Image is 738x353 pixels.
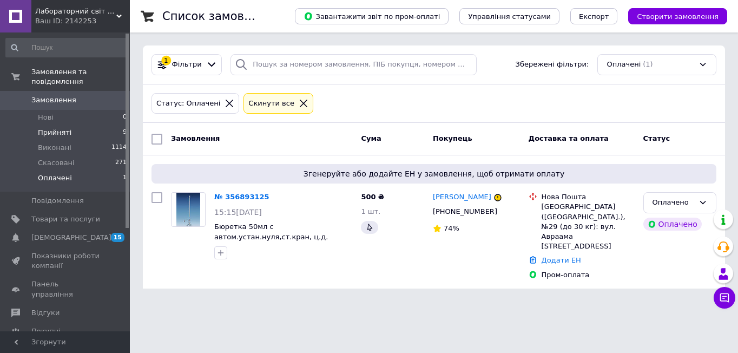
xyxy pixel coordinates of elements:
span: Панель управління [31,279,100,299]
span: 0 [123,113,127,122]
div: Cкинути все [246,98,296,109]
button: Завантажити звіт по пром-оплаті [295,8,449,24]
span: 500 ₴ [361,193,384,201]
span: Оплачені [607,60,641,70]
a: Фото товару [171,192,206,227]
span: Лабораторний світ ЛТД [35,6,116,16]
span: [DEMOGRAPHIC_DATA] [31,233,111,243]
span: Доставка та оплата [529,134,609,142]
div: Оплачено [653,197,694,208]
span: 15 [111,233,124,242]
span: Управління статусами [468,12,551,21]
span: 1114 [111,143,127,153]
button: Чат з покупцем [714,287,735,309]
span: Покупці [31,326,61,336]
span: 1 [123,173,127,183]
span: Покупець [433,134,472,142]
a: № 356893125 [214,193,269,201]
div: [GEOGRAPHIC_DATA] ([GEOGRAPHIC_DATA].), №29 (до 30 кг): вул. Авраама [STREET_ADDRESS] [542,202,635,251]
div: Нова Пошта [542,192,635,202]
a: Бюретка 50мл с автом.устан.нуля,ст.кран, ц.д. 0,1,стр. [PERSON_NAME],кран для слива реак.,шлиф 14... [214,223,339,271]
span: 15:15[DATE] [214,208,262,217]
span: 1 шт. [361,207,380,215]
span: Cума [361,134,381,142]
span: 271 [115,158,127,168]
span: Експорт [579,12,609,21]
span: Товари та послуги [31,214,100,224]
input: Пошук [5,38,128,57]
span: Повідомлення [31,196,84,206]
button: Експорт [570,8,618,24]
span: 74% [444,224,459,232]
button: Управління статусами [459,8,559,24]
span: Оплачені [38,173,72,183]
span: Нові [38,113,54,122]
h1: Список замовлень [162,10,272,23]
input: Пошук за номером замовлення, ПІБ покупця, номером телефону, Email, номером накладної [230,54,477,75]
span: (1) [643,60,653,68]
span: Відгуки [31,308,60,318]
div: Ваш ID: 2142253 [35,16,130,26]
button: Створити замовлення [628,8,727,24]
span: Збережені фільтри: [516,60,589,70]
span: Фільтри [172,60,202,70]
span: Показники роботи компанії [31,251,100,271]
span: Прийняті [38,128,71,138]
span: Скасовані [38,158,75,168]
span: [PHONE_NUMBER] [433,207,497,215]
img: Фото товару [176,193,200,226]
span: Виконані [38,143,71,153]
div: 1 [161,56,171,66]
span: Створити замовлення [637,12,719,21]
a: [PERSON_NAME] [433,192,491,202]
a: Додати ЕН [542,256,581,264]
span: Статус [643,134,670,142]
div: Пром-оплата [542,270,635,280]
span: Згенеруйте або додайте ЕН у замовлення, щоб отримати оплату [156,168,712,179]
span: 9 [123,128,127,138]
span: Замовлення [171,134,220,142]
span: Замовлення [31,95,76,105]
span: Завантажити звіт по пром-оплаті [304,11,440,21]
div: Оплачено [643,218,702,231]
a: Створити замовлення [617,12,727,20]
div: Статус: Оплачені [154,98,222,109]
span: Замовлення та повідомлення [31,67,130,87]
